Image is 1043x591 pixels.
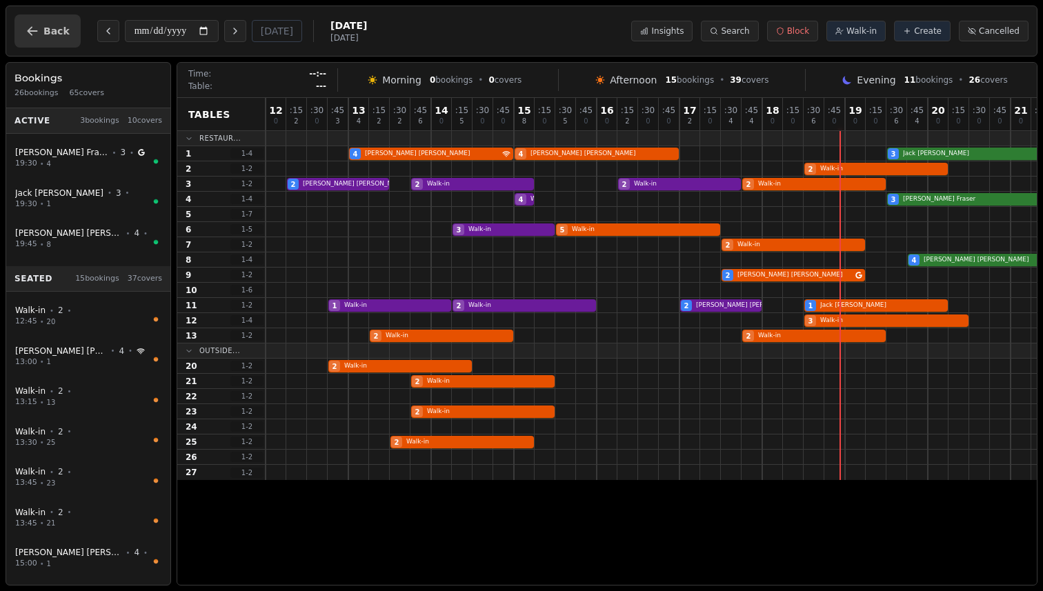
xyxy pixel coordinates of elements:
span: 4 [186,194,191,205]
span: 2 [58,385,63,397]
span: 19:45 [15,239,37,250]
span: 13:00 [15,357,37,368]
span: 25 [47,437,56,448]
span: • [958,74,963,86]
span: : 30 [642,106,655,114]
span: • [68,426,72,437]
button: Walk-in •2•13:30•25 [6,419,170,457]
span: 4 [134,547,139,558]
span: 2 [746,179,751,190]
span: 1 - 2 [230,406,264,417]
span: 8 [186,254,191,266]
span: 2 [622,179,627,190]
svg: Google booking [855,272,862,279]
span: Block [787,26,809,37]
span: : 30 [890,106,903,114]
span: Walk-in [427,179,534,189]
span: : 15 [704,106,717,114]
span: 0 [274,118,278,125]
span: 0 [853,118,857,125]
span: : 30 [559,106,572,114]
span: • [478,74,483,86]
span: : 15 [455,106,468,114]
span: [PERSON_NAME] [PERSON_NAME] [15,228,122,239]
span: 15 [665,75,677,85]
span: • [126,188,130,198]
span: [PERSON_NAME] [PERSON_NAME] [696,301,801,310]
span: Walk-in [737,240,865,250]
span: 4 [519,194,524,205]
span: 19:30 [15,199,37,210]
span: 2 [186,163,191,174]
span: Walk-in [386,331,513,341]
span: Active [14,115,50,126]
span: 13:30 [15,437,37,449]
span: 14 [435,106,448,115]
span: • [111,345,115,356]
span: Walk-in [846,26,877,37]
button: Back [14,14,81,48]
span: --- [316,81,326,92]
span: • [40,478,44,488]
span: Cancelled [979,26,1020,37]
span: 0 [956,118,960,125]
span: 2 [58,305,63,316]
span: : 45 [331,106,344,114]
span: 3 bookings [80,115,119,127]
span: --:-- [309,68,326,79]
span: • [126,548,130,558]
span: 18 [766,106,779,115]
span: 1 - 2 [230,421,264,432]
span: Morning [382,73,421,87]
span: • [68,467,72,477]
span: 13:45 [15,477,37,489]
span: 5 [459,118,464,125]
span: Walk-in [758,179,886,189]
span: 4 [519,149,524,159]
span: bookings [904,74,953,86]
span: 2 [625,118,629,125]
span: : 30 [807,106,820,114]
span: : 45 [828,106,841,114]
span: 0 [936,118,940,125]
span: 19 [848,106,862,115]
span: Walk-in [427,377,555,386]
button: Previous day [97,20,119,42]
span: 1 - 4 [230,148,264,159]
span: • [40,239,44,250]
span: [PERSON_NAME] [PERSON_NAME] [365,149,499,159]
span: 1 [186,148,191,159]
span: 4 [119,345,124,357]
span: 0 [439,118,444,125]
span: 16 [600,106,613,115]
span: covers [730,74,768,86]
span: : 30 [724,106,737,114]
span: 12 [186,315,197,326]
span: 13:45 [15,518,37,530]
span: 2 [377,118,381,125]
span: : 15 [786,106,799,114]
span: [PERSON_NAME] Fraser [903,194,1039,204]
span: 0 [832,118,836,125]
span: • [130,148,134,158]
span: [DATE] [330,32,367,43]
span: 65 covers [70,88,104,99]
button: [PERSON_NAME] Fraser•3•19:30•4 [6,139,170,177]
span: [PERSON_NAME] [PERSON_NAME] [530,149,679,159]
span: [PERSON_NAME] [PERSON_NAME] [15,345,107,357]
span: 2 [58,426,63,437]
span: 4 [915,118,919,125]
span: 15 bookings [75,273,119,285]
span: • [68,507,72,517]
span: Walk-in [15,507,46,518]
span: 2 [746,331,751,341]
h3: Bookings [14,71,162,85]
span: 0 [771,118,775,125]
span: 2 [291,179,296,190]
span: 20 [186,361,197,372]
button: Create [894,21,951,41]
span: 1 - 2 [230,391,264,401]
span: • [40,518,44,528]
span: 2 [726,270,731,281]
span: 1 - 2 [230,437,264,447]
